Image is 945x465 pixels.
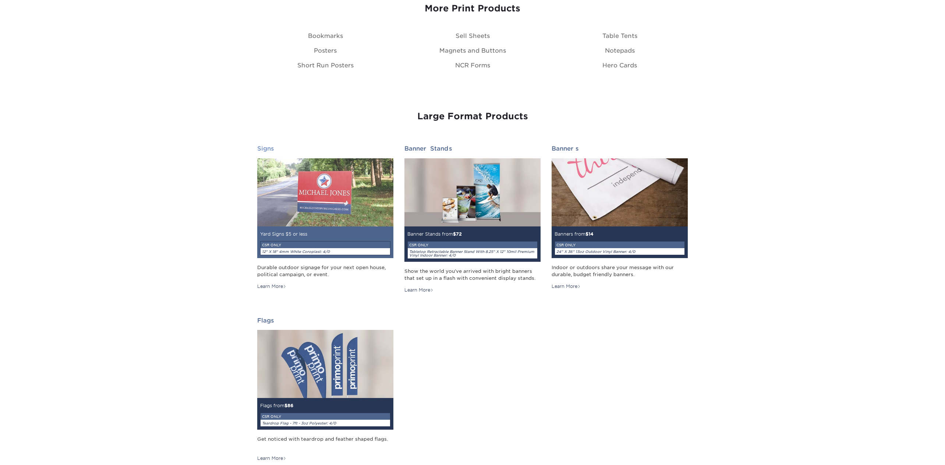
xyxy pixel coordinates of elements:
a: Notepads [605,47,635,54]
small: CSR ONLY [262,243,281,247]
small: Yard Signs $5 or less [260,231,390,255]
img: Signs [257,158,393,226]
h2: Signs [257,145,393,152]
div: Show the world you've arrived with bright banners that set up in a flash with convenient display ... [404,268,541,282]
a: Posters [314,47,337,54]
a: Short Run Posters [297,62,354,69]
div: Learn More [552,283,581,290]
small: CSR ONLY [409,243,428,247]
h2: Banners [552,145,688,152]
h2: Banner Stands [404,145,541,152]
div: Get noticed with teardrop and feather shaped flags. [257,436,393,450]
i: 24" X 36" 13oz Outdoor Vinyl Banner: 4/0 [556,250,635,254]
a: Flags Flags from$86CSR ONLYTeardrop Flag - 7ft - 3oz Polyester: 4/0 Get noticed with teardrop and... [257,317,393,462]
i: 12" X 18" 4mm White Coroplast: 4/0 [262,250,330,254]
img: Banner Stands [404,158,541,226]
span: 14 [588,231,594,237]
a: NCR Forms [455,62,490,69]
img: Flags [257,330,393,398]
a: Bookmarks [308,32,343,39]
a: Table Tents [602,32,637,39]
div: Learn More [404,287,433,293]
a: Sell Sheets [456,32,490,39]
span: 86 [287,403,293,408]
div: Durable outdoor signage for your next open house, political campaign, or event. [257,264,393,278]
span: $ [585,231,588,237]
small: Flags from [260,403,390,427]
a: Signs Yard Signs $5 or lessCSR ONLY12" X 18" 4mm White Coroplast: 4/0 Durable outdoor signage for... [257,145,393,290]
a: Hero Cards [602,62,637,69]
span: $ [284,403,287,408]
div: Learn More [257,283,286,290]
a: Banners Banners from$14CSR ONLY24" X 36" 13oz Outdoor Vinyl Banner: 4/0 Indoor or outdoors share ... [552,145,688,290]
span: 72 [456,231,462,237]
img: Banners [552,158,688,226]
span: $ [453,231,456,237]
div: Indoor or outdoors share your message with our durable, budget friendly banners. [552,264,688,278]
small: Banners from [555,231,685,255]
i: Tabletop Retractable Banner Stand With 8.25" X 12" 10mil Premium Vinyl Indoor Banner: 4/0 [409,250,534,257]
i: Teardrop Flag - 7ft - 3oz Polyester: 4/0 [262,421,336,425]
small: Banner Stands from [407,231,538,259]
h3: More Print Products [257,3,688,14]
a: Magnets and Buttons [439,47,506,54]
a: Banner Stands Banner Stands from$72CSR ONLYTabletop Retractable Banner Stand With 8.25" X 12" 10m... [404,145,541,293]
div: Learn More [257,455,286,462]
h2: Flags [257,317,393,324]
small: CSR ONLY [556,243,576,247]
small: CSR ONLY [262,415,281,419]
h3: Large Format Products [257,111,688,122]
